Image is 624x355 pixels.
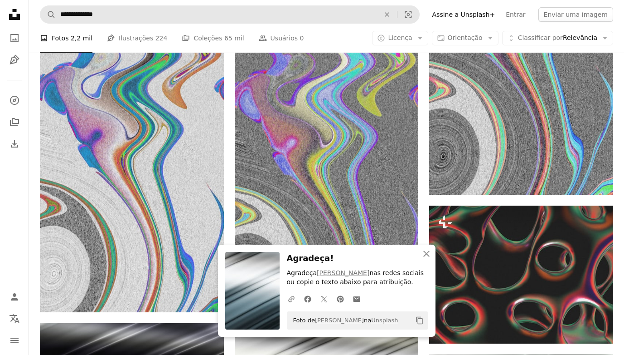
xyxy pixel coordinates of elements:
[182,24,244,53] a: Coleções 65 mil
[518,34,597,43] span: Relevância
[5,135,24,153] a: Histórico de downloads
[155,33,168,43] span: 224
[300,33,304,43] span: 0
[317,269,369,276] a: [PERSON_NAME]
[5,288,24,306] a: Entrar / Cadastrar-se
[538,7,613,22] button: Enviar uma imagem
[40,5,420,24] form: Pesquise conteúdo visual em todo o site
[518,34,563,41] span: Classificar por
[348,290,365,308] a: Compartilhar por e-mail
[332,290,348,308] a: Compartilhar no Pinterest
[429,270,613,278] a: Formas abstratas com furos circulares flutuam em preto.
[315,317,364,324] a: [PERSON_NAME]
[289,313,398,328] span: Foto de na
[40,6,56,23] button: Pesquise na Unsplash
[40,144,224,152] a: Formas abstratas e coloridas giram em um fundo texturizado.
[5,5,24,25] a: Início — Unsplash
[372,31,428,45] button: Licença
[316,290,332,308] a: Compartilhar no Twitter
[432,31,498,45] button: Orientação
[448,34,483,41] span: Orientação
[5,331,24,350] button: Menu
[224,33,244,43] span: 65 mil
[371,317,398,324] a: Unsplash
[5,310,24,328] button: Idioma
[397,6,419,23] button: Pesquisa visual
[5,113,24,131] a: Coleções
[5,51,24,69] a: Ilustrações
[235,152,419,160] a: Redemoinhos abstratos de padrões coloridos e distorcidos.
[377,6,397,23] button: Limpar
[412,313,427,328] button: Copiar para a área de transferência
[287,252,428,265] h3: Agradeça!
[300,290,316,308] a: Compartilhar no Facebook
[259,24,304,53] a: Usuários 0
[5,91,24,109] a: Explorar
[107,24,167,53] a: Ilustrações 224
[5,29,24,47] a: Fotos
[429,206,613,344] img: Formas abstratas com furos circulares flutuam em preto.
[287,269,428,287] p: Agradeça nas redes sociais ou copie o texto abaixo para atribuição.
[500,7,531,22] a: Entrar
[427,7,501,22] a: Assine a Unsplash+
[502,31,613,45] button: Classificar porRelevância
[388,34,412,41] span: Licença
